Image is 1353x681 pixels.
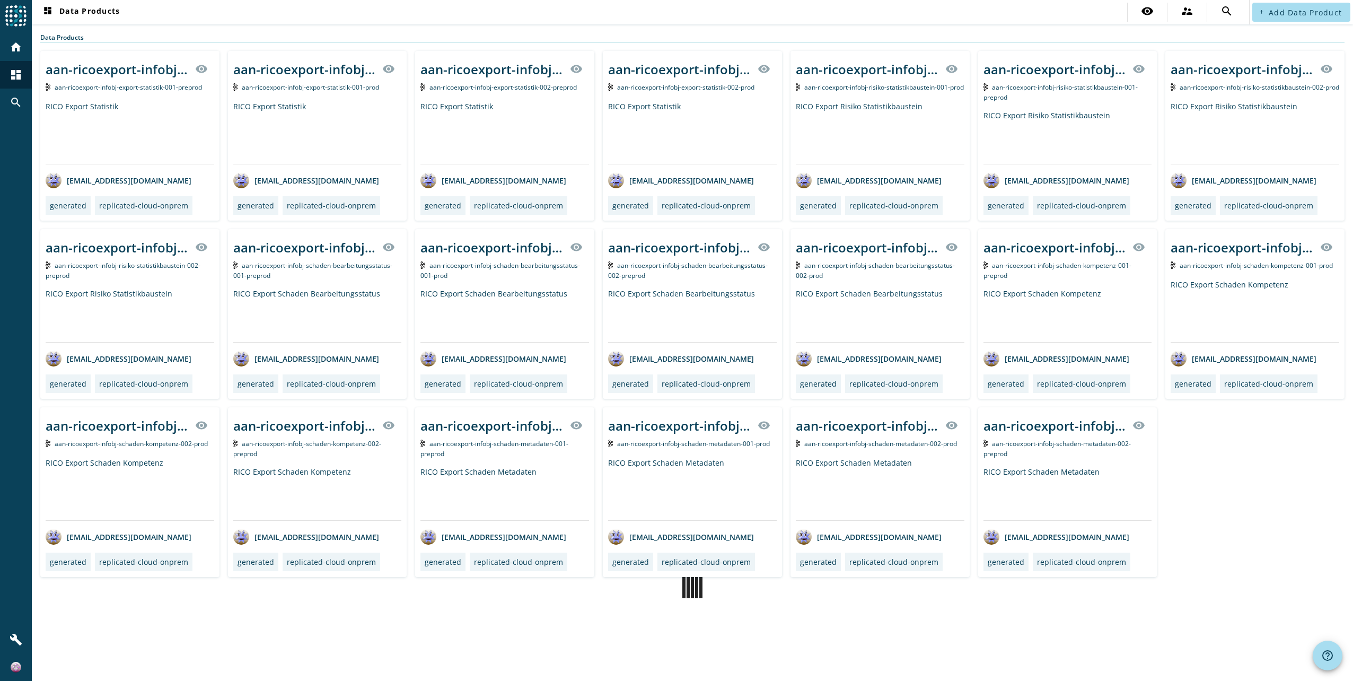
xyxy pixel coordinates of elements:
div: RICO Export Schaden Metadaten [983,467,1152,520]
div: RICO Export Schaden Bearbeitungsstatus [796,289,964,342]
div: replicated-cloud-onprem [474,557,563,567]
div: generated [425,557,461,567]
div: aan-ricoexport-infobj-schaden-kompetenz-002-_stage_ [46,417,189,434]
mat-icon: visibility [945,63,958,75]
span: Kafka Topic: aan-ricoexport-infobj-export-statistik-001-preprod [55,83,202,92]
div: aan-ricoexport-infobj-schaden-kompetenz-001-_stage_ [983,239,1127,256]
mat-icon: supervisor_account [1181,5,1193,18]
div: aan-ricoexport-infobj-risiko-statistikbaustein-002-_stage_ [46,239,189,256]
div: [EMAIL_ADDRESS][DOMAIN_NAME] [608,529,754,545]
div: replicated-cloud-onprem [849,200,938,211]
div: [EMAIL_ADDRESS][DOMAIN_NAME] [983,172,1129,188]
mat-icon: visibility [758,241,770,254]
div: aan-ricoexport-infobj-risiko-statistikbaustein-001-_stage_ [983,60,1127,78]
img: a89d8f7a0df1ac55ca58e9800e305364 [11,662,21,673]
div: generated [800,200,837,211]
mat-icon: visibility [570,63,583,75]
img: Kafka Topic: aan-ricoexport-infobj-schaden-kompetenz-001-preprod [983,261,988,269]
img: avatar [796,529,812,545]
img: avatar [796,351,812,366]
div: generated [238,379,274,389]
span: Kafka Topic: aan-ricoexport-infobj-risiko-statistikbaustein-002-preprod [46,261,200,280]
mat-icon: add [1259,9,1264,15]
div: [EMAIL_ADDRESS][DOMAIN_NAME] [1171,351,1316,366]
span: Kafka Topic: aan-ricoexport-infobj-schaden-bearbeitungsstatus-001-prod [420,261,580,280]
div: replicated-cloud-onprem [1224,200,1313,211]
img: avatar [608,351,624,366]
div: [EMAIL_ADDRESS][DOMAIN_NAME] [796,351,942,366]
div: replicated-cloud-onprem [99,200,188,211]
div: [EMAIL_ADDRESS][DOMAIN_NAME] [608,351,754,366]
div: replicated-cloud-onprem [474,200,563,211]
div: generated [238,200,274,211]
img: avatar [46,172,61,188]
img: avatar [608,529,624,545]
div: generated [238,557,274,567]
img: Kafka Topic: aan-ricoexport-infobj-schaden-metadaten-001-preprod [420,440,425,447]
img: Kafka Topic: aan-ricoexport-infobj-schaden-metadaten-002-preprod [983,440,988,447]
img: avatar [983,351,999,366]
div: replicated-cloud-onprem [287,379,376,389]
img: Kafka Topic: aan-ricoexport-infobj-export-statistik-002-prod [608,83,613,91]
div: aan-ricoexport-infobj-export-statistik-001-_stage_ [233,60,376,78]
div: generated [1175,200,1211,211]
mat-icon: visibility [382,419,395,432]
img: spoud-logo.svg [5,5,27,27]
button: Add Data Product [1252,3,1350,22]
img: avatar [233,172,249,188]
div: RICO Export Schaden Bearbeitungsstatus [420,289,589,342]
div: generated [988,557,1024,567]
mat-icon: visibility [1320,63,1333,75]
div: generated [612,379,649,389]
span: Kafka Topic: aan-ricoexport-infobj-export-statistik-001-prod [242,83,379,92]
img: Kafka Topic: aan-ricoexport-infobj-risiko-statistikbaustein-001-preprod [983,83,988,91]
mat-icon: visibility [382,241,395,254]
div: RICO Export Schaden Bearbeitungsstatus [233,289,402,342]
div: replicated-cloud-onprem [99,557,188,567]
div: replicated-cloud-onprem [1224,379,1313,389]
div: aan-ricoexport-infobj-schaden-metadaten-001-_stage_ [608,417,751,434]
div: replicated-cloud-onprem [99,379,188,389]
div: replicated-cloud-onprem [287,200,376,211]
div: generated [988,379,1024,389]
div: [EMAIL_ADDRESS][DOMAIN_NAME] [46,529,191,545]
div: [EMAIL_ADDRESS][DOMAIN_NAME] [796,172,942,188]
span: Data Products [41,6,120,19]
span: Kafka Topic: aan-ricoexport-infobj-schaden-kompetenz-001-prod [1180,261,1333,270]
div: aan-ricoexport-infobj-export-statistik-001-_stage_ [46,60,189,78]
mat-icon: visibility [195,63,208,75]
div: generated [50,557,86,567]
div: [EMAIL_ADDRESS][DOMAIN_NAME] [983,351,1129,366]
span: Kafka Topic: aan-ricoexport-infobj-schaden-metadaten-001-preprod [420,439,568,458]
div: [EMAIL_ADDRESS][DOMAIN_NAME] [983,529,1129,545]
div: [EMAIL_ADDRESS][DOMAIN_NAME] [420,172,566,188]
div: replicated-cloud-onprem [849,557,938,567]
div: RICO Export Statistik [46,101,214,164]
img: avatar [46,529,61,545]
span: Kafka Topic: aan-ricoexport-infobj-schaden-metadaten-002-prod [804,439,957,448]
div: [EMAIL_ADDRESS][DOMAIN_NAME] [233,351,379,366]
span: Add Data Product [1269,7,1342,18]
div: RICO Export Schaden Kompetenz [983,289,1152,342]
div: generated [800,379,837,389]
span: Kafka Topic: aan-ricoexport-infobj-export-statistik-002-prod [617,83,754,92]
img: avatar [796,172,812,188]
img: Kafka Topic: aan-ricoexport-infobj-schaden-bearbeitungsstatus-002-prod [796,261,801,269]
div: generated [425,200,461,211]
div: RICO Export Schaden Kompetenz [1171,280,1339,342]
div: replicated-cloud-onprem [662,379,751,389]
div: RICO Export Schaden Metadaten [796,458,964,520]
mat-icon: search [10,96,22,109]
div: [EMAIL_ADDRESS][DOMAIN_NAME] [420,529,566,545]
mat-icon: visibility [195,419,208,432]
div: RICO Export Schaden Metadaten [608,458,777,520]
div: replicated-cloud-onprem [1037,200,1126,211]
div: aan-ricoexport-infobj-schaden-metadaten-001-_stage_ [420,417,564,434]
mat-icon: search [1220,5,1233,18]
span: Kafka Topic: aan-ricoexport-infobj-export-statistik-002-preprod [429,83,577,92]
span: Kafka Topic: aan-ricoexport-infobj-schaden-metadaten-001-prod [617,439,770,448]
mat-icon: visibility [758,63,770,75]
div: RICO Export Statistik [233,101,402,164]
div: aan-ricoexport-infobj-schaden-metadaten-002-_stage_ [983,417,1127,434]
div: aan-ricoexport-infobj-schaden-bearbeitungsstatus-001-_stage_ [420,239,564,256]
